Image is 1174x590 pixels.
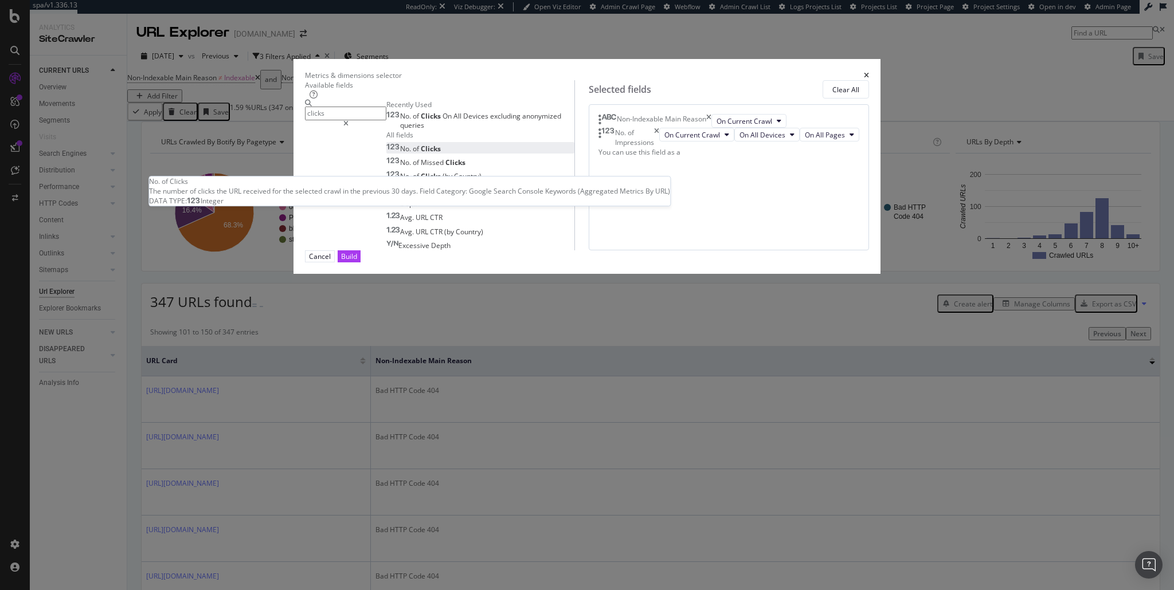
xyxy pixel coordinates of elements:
[654,128,659,147] div: times
[400,144,413,154] span: No.
[1135,551,1163,579] div: Open Intercom Messenger
[293,59,880,274] div: modal
[453,111,463,121] span: All
[659,128,734,141] button: On Current Crawl
[421,111,443,121] span: Clicks
[309,251,331,261] div: Cancel
[413,158,421,167] span: of
[456,227,483,237] span: Country)
[386,100,574,109] div: Recently Used
[444,227,456,237] span: (by
[823,80,869,99] button: Clear All
[706,114,711,128] div: times
[617,114,706,128] div: Non-Indexable Main Reason
[598,128,859,147] div: No. of ImpressionstimesOn Current CrawlOn All DevicesOn All Pages
[832,85,859,95] div: Clear All
[454,171,482,181] span: Country)
[413,171,421,181] span: of
[400,120,424,130] span: queries
[400,213,416,222] span: Avg.
[805,130,845,140] span: On All Pages
[431,241,451,250] span: Depth
[598,114,859,128] div: Non-Indexable Main ReasontimesOn Current Crawl
[443,111,453,121] span: On
[430,227,444,237] span: CTR
[463,111,490,121] span: Devices
[201,196,224,206] span: Integer
[305,107,386,120] input: Search by field name
[739,130,785,140] span: On All Devices
[711,114,786,128] button: On Current Crawl
[864,70,869,80] div: times
[400,158,413,167] span: No.
[490,111,522,121] span: excluding
[734,128,800,141] button: On All Devices
[430,213,443,222] span: CTR
[398,241,431,250] span: Excessive
[598,147,859,157] div: You can use this field as a
[400,171,413,181] span: No.
[717,116,772,126] span: On Current Crawl
[421,158,445,167] span: Missed
[416,213,430,222] span: URL
[416,227,430,237] span: URL
[413,144,421,154] span: of
[305,250,335,262] button: Cancel
[341,251,357,261] div: Build
[305,70,402,80] div: Metrics & dimensions selector
[615,128,654,147] div: No. of Impressions
[445,158,465,167] span: Clicks
[421,171,443,181] span: Clicks
[149,176,670,186] div: No. of Clicks
[338,250,361,262] button: Build
[149,186,670,196] div: The number of clicks the URL received for the selected crawl in the previous 30 days. Field Categ...
[421,144,441,154] span: Clicks
[522,111,561,121] span: anonymized
[400,227,416,237] span: Avg.
[386,130,574,140] div: All fields
[800,128,859,141] button: On All Pages
[305,80,574,90] div: Available fields
[664,130,720,140] span: On Current Crawl
[149,196,187,206] span: DATA TYPE:
[589,83,651,96] div: Selected fields
[443,171,454,181] span: (by
[413,111,421,121] span: of
[400,111,413,121] span: No.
